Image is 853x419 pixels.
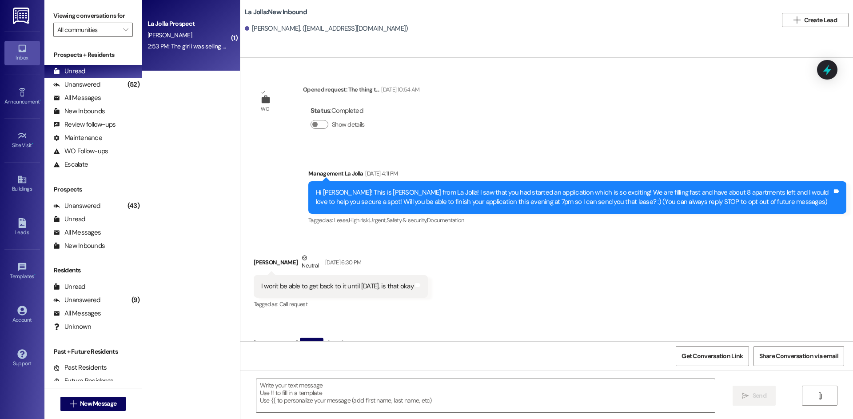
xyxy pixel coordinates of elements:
div: Future Residents [53,376,113,386]
div: [DATE] 6:30 PM [323,258,362,267]
span: • [34,272,36,278]
span: [PERSON_NAME] [147,31,192,39]
div: (52) [125,78,142,92]
a: Leads [4,215,40,239]
span: Safety & security , [387,216,427,224]
button: Get Conversation Link [676,346,749,366]
div: Unanswered [53,201,100,211]
div: (43) [125,199,142,213]
div: [PERSON_NAME] [254,253,428,275]
span: Get Conversation Link [682,351,743,361]
div: Neutral [300,253,320,272]
a: Templates • [4,259,40,283]
span: Send [753,391,766,400]
div: WO [261,104,269,114]
i:  [70,400,76,407]
span: Lease , [334,216,349,224]
span: Documentation [427,216,464,224]
div: Past Residents [53,363,107,372]
div: Tagged as: [308,214,846,227]
img: ResiDesk Logo [13,8,31,24]
div: All Messages [53,309,101,318]
div: Unanswered [53,80,100,89]
div: New Inbounds [53,107,105,116]
div: Prospects + Residents [44,50,142,60]
b: La Jolla: New Inbound [245,8,307,17]
div: Opened request: The thing t... [303,85,420,97]
a: Site Visit • [4,128,40,152]
div: [DATE] 6:55 PM [326,339,364,348]
label: Viewing conversations for [53,9,133,23]
button: Share Conversation via email [753,346,844,366]
div: Prospects [44,185,142,194]
i:  [123,26,128,33]
div: La Jolla Prospect [147,19,230,28]
div: Unanswered [53,295,100,305]
span: • [40,97,41,104]
div: Management La Jolla [308,169,846,181]
div: Escalate [53,160,88,169]
span: Call request [279,300,307,308]
div: All Messages [53,228,101,237]
label: Show details [332,120,365,129]
div: All Messages [53,93,101,103]
i:  [742,392,749,399]
div: : Completed [311,104,368,118]
div: Residents [44,266,142,275]
span: • [32,141,33,147]
button: Send [733,386,776,406]
div: I won't be able to get back to it until [DATE], is that okay [261,282,414,291]
div: Unread [53,215,85,224]
span: Urgent , [369,216,386,224]
div: New Inbounds [53,241,105,251]
button: New Message [60,397,126,411]
a: Inbox [4,41,40,65]
div: Past + Future Residents [44,347,142,356]
input: All communities [57,23,119,37]
a: Support [4,347,40,371]
span: High risk , [349,216,370,224]
div: Unknown [53,322,91,331]
button: Create Lead [782,13,849,27]
div: 2:53 PM: The girl i was selling my contact to isn't responding to me. Is there anyone on the wait... [147,42,441,50]
div: (9) [129,293,142,307]
a: Account [4,303,40,327]
div: [DATE] 10:54 AM [379,85,419,94]
span: Create Lead [804,16,837,25]
b: Status [311,106,331,115]
span: Share Conversation via email [759,351,838,361]
i:  [817,392,823,399]
a: Buildings [4,172,40,196]
i:  [793,16,800,24]
div: Unread [53,282,85,291]
div: [PERSON_NAME] [254,338,364,352]
div: Unread [53,67,85,76]
div: Question [300,338,323,349]
div: Maintenance [53,133,102,143]
div: [DATE] 4:11 PM [363,169,398,178]
div: [PERSON_NAME]. ([EMAIL_ADDRESS][DOMAIN_NAME]) [245,24,408,33]
div: Tagged as: [254,298,428,311]
div: Review follow-ups [53,120,116,129]
div: WO Follow-ups [53,147,108,156]
div: Hi [PERSON_NAME]! This is [PERSON_NAME] from La Jolla! I saw that you had started an application ... [316,188,832,207]
span: New Message [80,399,116,408]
